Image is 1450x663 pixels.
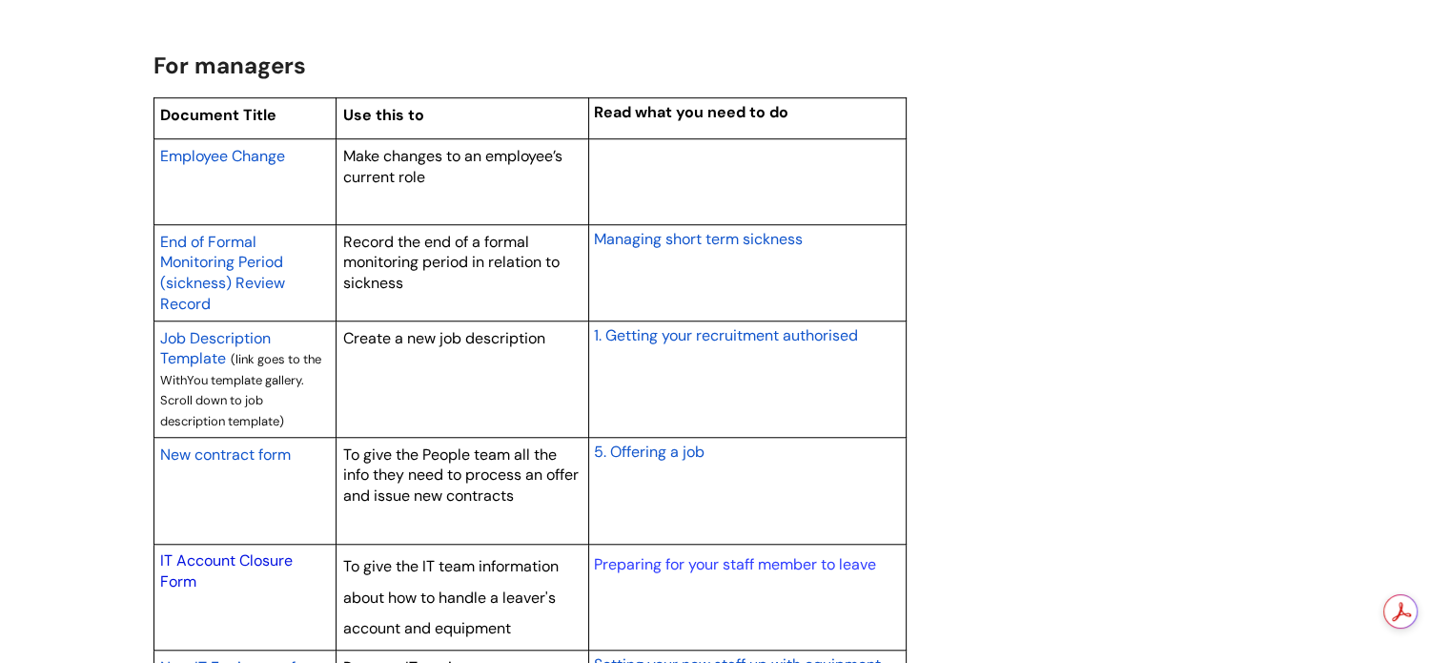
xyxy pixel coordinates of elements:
[593,323,857,346] a: 1. Getting your recruitment authorised
[593,227,802,250] a: Managing short term sickness
[160,328,271,369] span: Job Description Template
[593,554,875,574] a: Preparing for your staff member to leave
[593,442,704,462] span: 5. Offering a job
[343,105,424,125] span: Use this to
[160,232,285,314] span: End of Formal Monitoring Period (sickness) Review Record
[343,232,560,293] span: Record the end of a formal monitoring period in relation to sickness
[153,51,306,80] span: For managers
[593,229,802,249] span: Managing short term sickness
[160,443,291,466] a: New contract form
[160,351,321,429] span: (link goes to the WithYou template gallery. Scroll down to job description template)
[593,325,857,345] span: 1. Getting your recruitment authorised
[593,102,787,122] span: Read what you need to do
[593,440,704,463] a: 5. Offering a job
[343,328,545,348] span: Create a new job description
[343,445,579,506] span: To give the People team all the info they need to process an offer and issue new contracts
[160,230,285,315] a: End of Formal Monitoring Period (sickness) Review Record
[160,445,291,465] span: New contract form
[160,144,285,167] a: Employee Change
[343,146,562,187] span: Make changes to an employee’s current role
[343,556,559,638] span: To give the IT team information about how to handle a leaver's account and equipment
[160,326,271,370] a: Job Description Template
[160,105,276,125] span: Document Title
[160,146,285,166] span: Employee Change
[160,550,293,591] a: IT Account Closure Form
